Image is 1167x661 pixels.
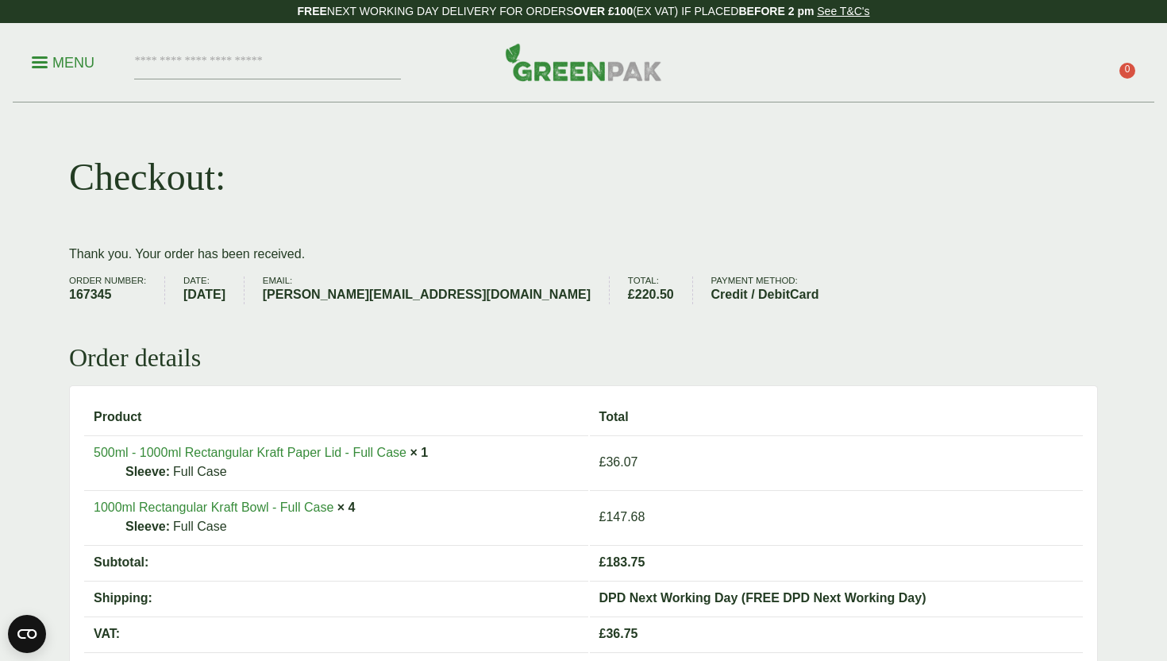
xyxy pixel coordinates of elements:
[711,276,837,304] li: Payment method:
[599,555,607,569] span: £
[84,400,588,434] th: Product
[599,455,638,469] bdi: 36.07
[32,53,94,69] a: Menu
[263,276,610,304] li: Email:
[410,446,428,459] strong: × 1
[711,285,818,304] strong: Credit / DebitCard
[263,285,591,304] strong: [PERSON_NAME][EMAIL_ADDRESS][DOMAIN_NAME]
[94,446,406,459] a: 500ml - 1000ml Rectangular Kraft Paper Lid - Full Case
[628,288,635,301] span: £
[738,5,814,17] strong: BEFORE 2 pm
[599,455,607,469] span: £
[8,615,46,653] button: Open CMP widget
[628,288,674,301] bdi: 220.50
[183,285,225,304] strong: [DATE]
[84,581,588,615] th: Shipping:
[84,617,588,651] th: VAT:
[573,5,633,17] strong: OVER £100
[84,545,588,579] th: Subtotal:
[599,627,638,640] span: 36.75
[1119,63,1135,79] span: 0
[94,501,333,514] a: 1000ml Rectangular Kraft Bowl - Full Case
[599,510,645,524] bdi: 147.68
[628,276,693,304] li: Total:
[817,5,869,17] a: See T&C's
[599,627,607,640] span: £
[125,462,579,481] p: Full Case
[505,43,662,81] img: GreenPak Supplies
[590,400,1083,434] th: Total
[125,517,170,536] strong: Sleeve:
[32,53,94,72] p: Menu
[125,517,579,536] p: Full Case
[590,581,1083,615] td: DPD Next Working Day (FREE DPD Next Working Day)
[69,245,1098,264] p: Thank you. Your order has been received.
[69,342,1098,373] h2: Order details
[125,462,170,481] strong: Sleeve:
[69,154,225,200] h1: Checkout:
[183,276,245,304] li: Date:
[69,285,146,304] strong: 167345
[599,555,645,569] span: 183.75
[337,501,356,514] strong: × 4
[297,5,326,17] strong: FREE
[69,276,165,304] li: Order number:
[599,510,607,524] span: £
